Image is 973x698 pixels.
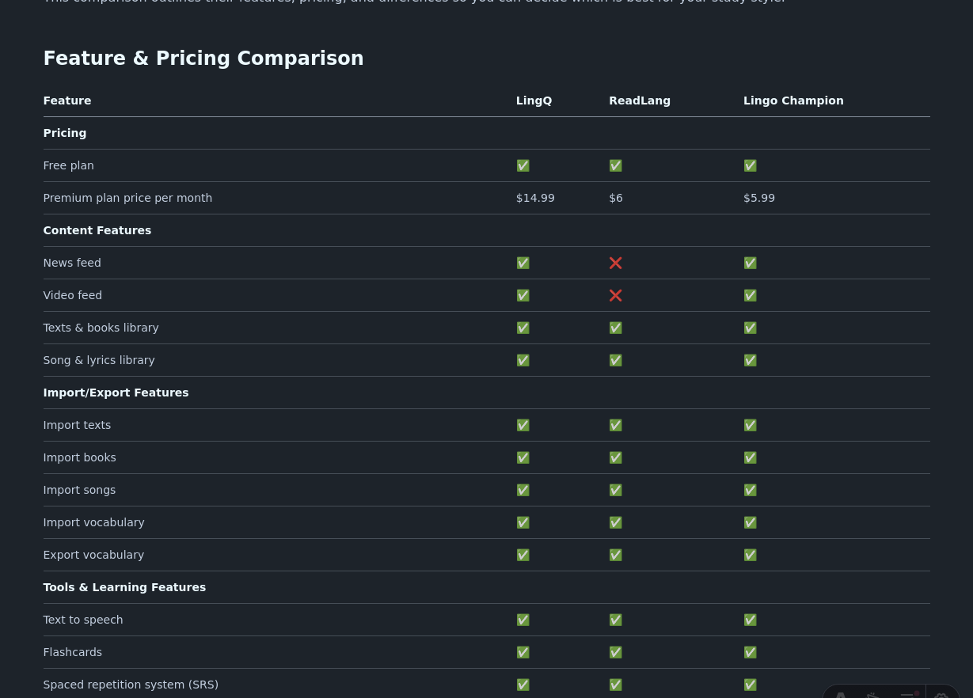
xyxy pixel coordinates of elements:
td: ✅ [602,538,737,571]
td: ✅ [737,635,930,668]
td: ✅ [602,635,737,668]
th: Feature [44,91,510,117]
td: ✅ [737,408,930,441]
td: ✅ [510,149,602,181]
td: ✅ [602,603,737,635]
td: Premium plan price per month [44,181,510,214]
td: Texts & books library [44,311,510,343]
td: Import books [44,441,510,473]
td: ✅ [510,343,602,376]
td: ✅ [510,538,602,571]
td: ✅ [737,603,930,635]
th: ReadLang [602,91,737,117]
td: News feed [44,246,510,279]
td: ✅ [737,473,930,506]
strong: Content Features [44,224,152,237]
td: Free plan [44,149,510,181]
td: Export vocabulary [44,538,510,571]
td: ✅ [737,538,930,571]
td: ✅ [602,408,737,441]
td: Video feed [44,279,510,311]
td: Import texts [44,408,510,441]
td: ✅ [510,506,602,538]
strong: Pricing [44,127,87,139]
td: ✅ [602,441,737,473]
td: ✅ [510,279,602,311]
td: ✅ [510,441,602,473]
td: Song & lyrics library [44,343,510,376]
td: ✅ [737,506,930,538]
td: Text to speech [44,603,510,635]
h2: Feature & Pricing Comparison [44,47,930,72]
td: Import songs [44,473,510,506]
td: Import vocabulary [44,506,510,538]
td: Flashcards [44,635,510,668]
th: Lingo Champion [737,91,930,117]
td: ✅ [602,311,737,343]
td: ✅ [510,311,602,343]
strong: Import/Export Features [44,386,189,399]
td: ✅ [602,506,737,538]
strong: Tools & Learning Features [44,581,207,594]
td: ✅ [737,441,930,473]
td: ✅ [510,635,602,668]
td: ✅ [737,343,930,376]
td: ✅ [510,408,602,441]
td: $5.99 [737,181,930,214]
td: $6 [602,181,737,214]
td: ✅ [737,246,930,279]
th: LingQ [510,91,602,117]
td: ✅ [510,603,602,635]
td: ✅ [510,473,602,506]
td: ✅ [602,149,737,181]
td: ✅ [737,279,930,311]
td: ✅ [602,473,737,506]
td: ✅ [510,246,602,279]
td: ✅ [737,311,930,343]
td: ✅ [737,149,930,181]
td: ❌ [602,246,737,279]
td: $14.99 [510,181,602,214]
td: ❌ [602,279,737,311]
td: ✅ [602,343,737,376]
